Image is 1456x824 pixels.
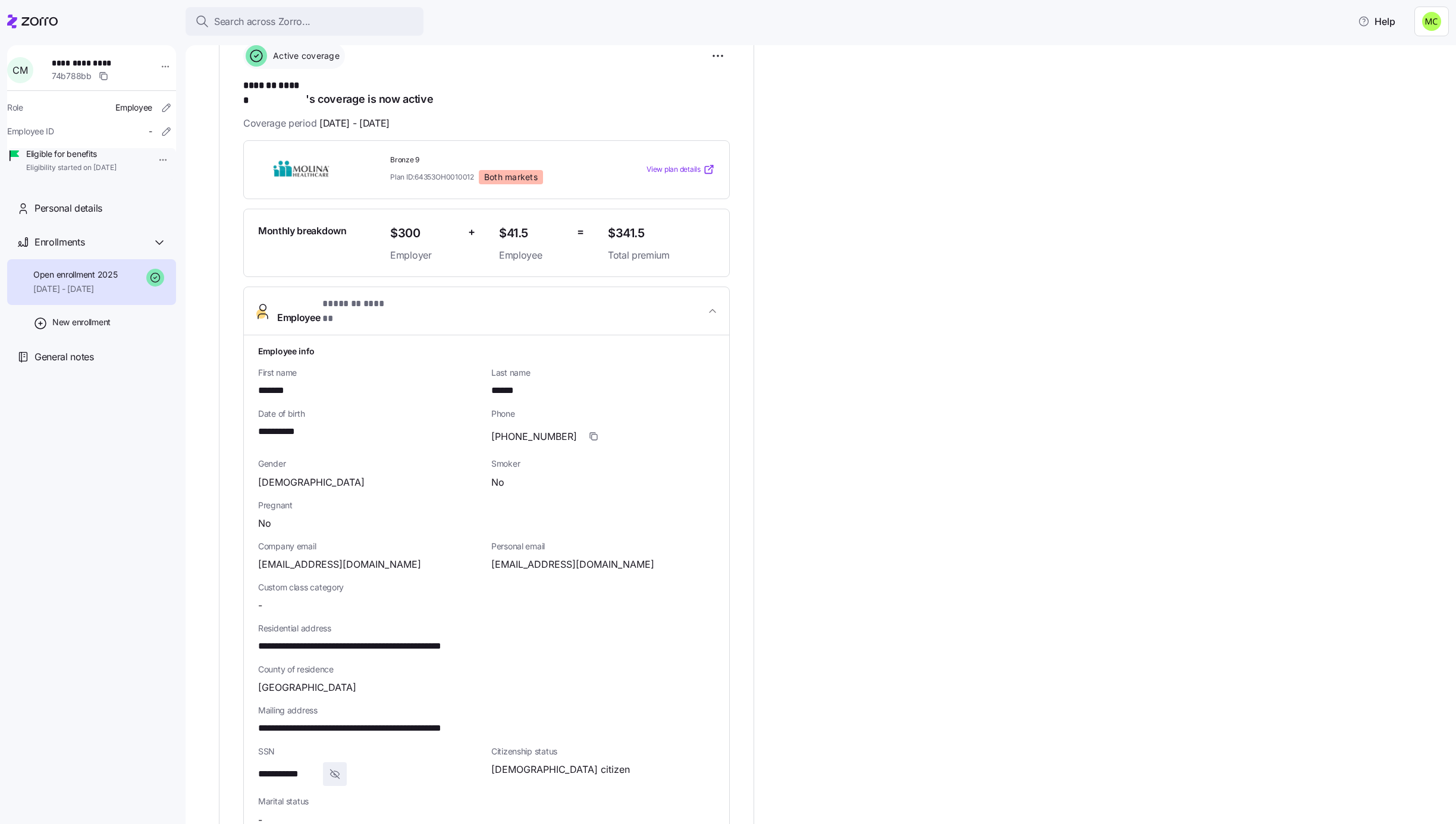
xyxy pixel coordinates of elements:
span: Phone [491,408,715,420]
span: Custom class category [258,581,482,593]
span: [EMAIL_ADDRESS][DOMAIN_NAME] [258,557,421,572]
span: = [577,224,584,241]
span: C M [12,65,27,75]
h1: 's coverage is now active [243,78,730,106]
span: Eligibility started on [DATE] [26,163,117,173]
span: [DEMOGRAPHIC_DATA] citizen [491,762,630,777]
span: County of residence [258,663,715,675]
span: [DEMOGRAPHIC_DATA] [258,475,365,490]
span: General notes [34,350,94,364]
span: - [258,598,262,613]
span: New enrollment [52,316,111,328]
span: First name [258,367,482,379]
span: Employee [277,297,390,325]
span: + [468,224,475,241]
span: Coverage period [243,116,390,131]
span: Active coverage [269,50,340,62]
span: Total premium [608,248,715,263]
img: Molina [258,156,344,183]
span: Eligible for benefits [26,148,117,160]
span: $300 [390,224,459,243]
span: Last name [491,367,715,379]
span: Both markets [484,172,538,183]
a: View plan details [647,163,715,175]
span: Search across Zorro... [214,14,310,29]
span: Enrollments [34,235,84,250]
span: Monthly breakdown [258,224,347,238]
span: [GEOGRAPHIC_DATA] [258,680,356,695]
span: Bronze 9 [390,155,598,165]
span: Gender [258,458,482,470]
span: Employee [499,248,567,263]
span: [EMAIL_ADDRESS][DOMAIN_NAME] [491,557,654,572]
h1: Employee info [258,345,715,357]
span: 74b788bb [52,70,92,82]
span: Pregnant [258,499,715,511]
span: Citizenship status [491,746,715,757]
span: [DATE] - [DATE] [33,283,117,295]
span: - [149,125,152,137]
img: fb6fbd1e9160ef83da3948286d18e3ea [1422,12,1441,31]
span: $341.5 [608,224,715,243]
span: No [491,475,504,490]
span: Employee ID [7,125,54,137]
span: Personal details [34,201,102,216]
span: Plan ID: 64353OH0010012 [390,172,474,182]
span: Mailing address [258,705,715,716]
span: View plan details [647,164,701,175]
span: No [258,516,271,531]
span: SSN [258,746,482,757]
span: Role [7,102,23,114]
button: Search across Zorro... [186,7,423,36]
span: $41.5 [499,224,567,243]
span: [PHONE_NUMBER] [491,429,577,444]
span: Residential address [258,622,715,634]
span: Date of birth [258,408,482,420]
span: Employee [115,102,152,114]
span: Marital status [258,795,482,807]
span: Personal email [491,540,715,552]
span: Employer [390,248,459,263]
span: Help [1358,14,1395,29]
span: Smoker [491,458,715,470]
span: Open enrollment 2025 [33,269,117,281]
button: Help [1348,10,1405,33]
span: [DATE] - [DATE] [319,116,390,131]
span: Company email [258,540,482,552]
